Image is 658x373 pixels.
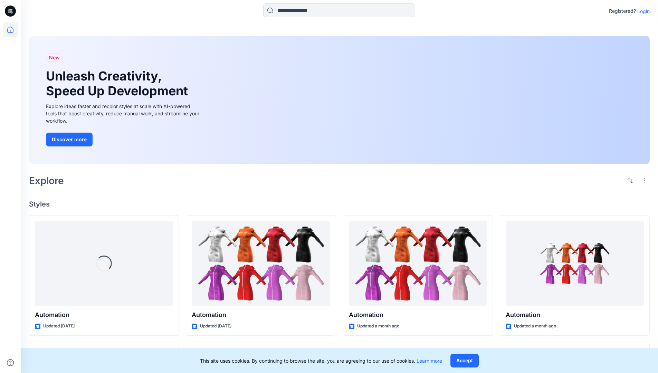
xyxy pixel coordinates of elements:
button: Discover more [46,133,93,146]
p: Automation [35,310,173,320]
div: Explore ideas faster and recolor styles at scale with AI-powered tools that boost creativity, red... [46,103,201,124]
a: Discover more [46,133,201,146]
a: Automation [349,221,487,306]
p: Updated [DATE] [43,323,75,330]
p: Login [637,8,650,15]
a: Automation [506,221,644,306]
p: Automation [349,310,487,320]
p: This site uses cookies. By continuing to browse the site, you are agreeing to our use of cookies. [200,357,442,364]
p: Updated a month ago [357,323,399,330]
h1: Unleash Creativity, Speed Up Development [46,69,191,98]
a: Learn more [417,358,442,364]
p: Updated a month ago [514,323,556,330]
h4: Styles [29,200,650,208]
p: Automation [506,310,644,320]
p: Registered? [609,7,636,15]
button: Accept [450,354,479,367]
h2: Explore [29,175,64,186]
span: New [49,54,60,62]
p: Updated [DATE] [200,323,231,330]
p: Automation [192,310,330,320]
a: Automation [192,221,330,306]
